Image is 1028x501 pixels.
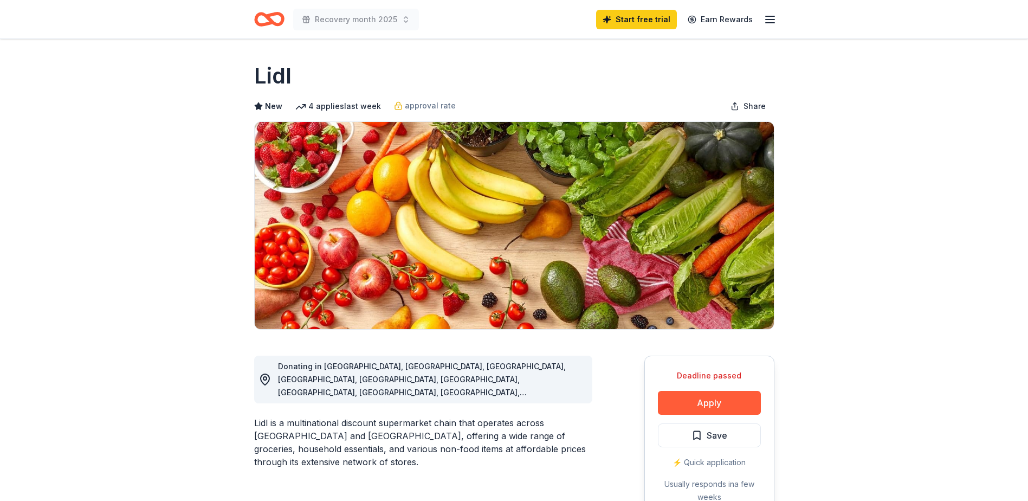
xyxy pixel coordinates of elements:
span: Save [707,428,727,442]
div: Lidl is a multinational discount supermarket chain that operates across [GEOGRAPHIC_DATA] and [GE... [254,416,592,468]
div: ⚡️ Quick application [658,456,761,469]
span: approval rate [405,99,456,112]
a: approval rate [394,99,456,112]
div: 4 applies last week [295,100,381,113]
button: Save [658,423,761,447]
span: Share [743,100,766,113]
button: Recovery month 2025 [293,9,419,30]
span: New [265,100,282,113]
button: Apply [658,391,761,415]
a: Earn Rewards [681,10,759,29]
span: Recovery month 2025 [315,13,397,26]
div: Deadline passed [658,369,761,382]
span: Donating in [GEOGRAPHIC_DATA], [GEOGRAPHIC_DATA], [GEOGRAPHIC_DATA], [GEOGRAPHIC_DATA], [GEOGRAPH... [278,362,566,410]
h1: Lidl [254,61,292,91]
a: Start free trial [596,10,677,29]
button: Share [722,95,774,117]
img: Image for Lidl [255,122,774,329]
a: Home [254,7,285,32]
